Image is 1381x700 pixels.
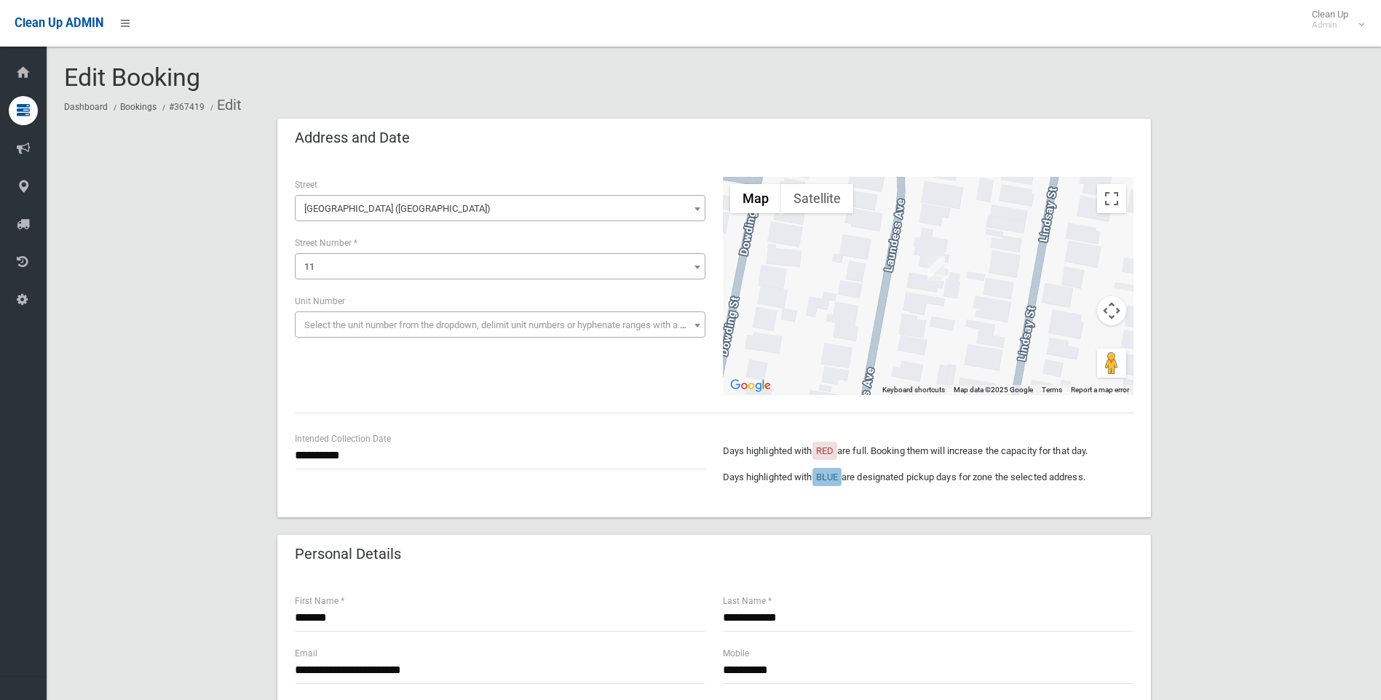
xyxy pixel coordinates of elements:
[723,442,1133,460] p: Days highlighted with are full. Booking them will increase the capacity for that day.
[120,102,157,112] a: Bookings
[954,386,1033,394] span: Map data ©2025 Google
[723,469,1133,486] p: Days highlighted with are designated pickup days for zone the selected address.
[927,256,945,281] div: 11 Laundess Avenue, PANANIA NSW 2213
[304,261,314,272] span: 11
[1312,20,1348,31] small: Admin
[207,92,242,119] li: Edit
[816,445,834,456] span: RED
[295,195,705,221] span: Laundess Avenue (PANANIA 2213)
[298,199,702,219] span: Laundess Avenue (PANANIA 2213)
[1042,386,1062,394] a: Terms (opens in new tab)
[1097,184,1126,213] button: Toggle fullscreen view
[298,257,702,277] span: 11
[169,102,205,112] a: #367419
[295,253,705,279] span: 11
[304,319,711,330] span: Select the unit number from the dropdown, delimit unit numbers or hyphenate ranges with a comma
[277,124,427,152] header: Address and Date
[882,385,945,395] button: Keyboard shortcuts
[1071,386,1129,394] a: Report a map error
[1097,349,1126,378] button: Drag Pegman onto the map to open Street View
[1305,9,1363,31] span: Clean Up
[277,540,419,568] header: Personal Details
[816,472,838,482] span: BLUE
[15,16,103,30] span: Clean Up ADMIN
[64,63,200,92] span: Edit Booking
[781,184,853,213] button: Show satellite imagery
[727,376,775,395] a: Open this area in Google Maps (opens a new window)
[1097,296,1126,325] button: Map camera controls
[64,102,108,112] a: Dashboard
[727,376,775,395] img: Google
[730,184,781,213] button: Show street map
